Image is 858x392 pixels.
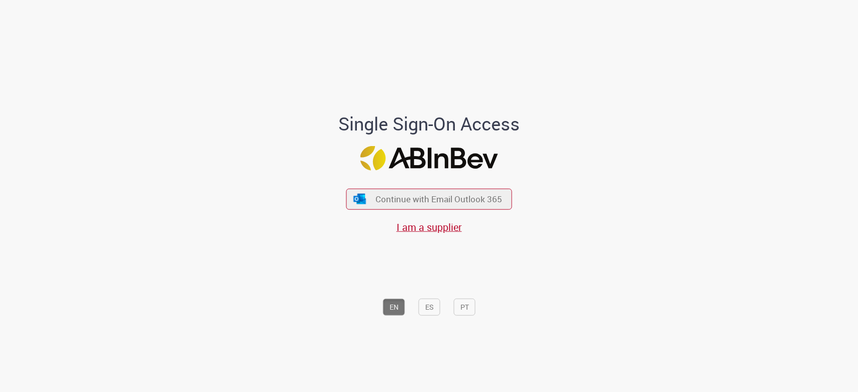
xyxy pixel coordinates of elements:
button: PT [454,298,475,315]
button: ES [419,298,440,315]
a: I am a supplier [397,220,462,233]
h1: Single Sign-On Access [290,114,568,134]
img: Logo ABInBev [360,146,498,170]
span: Continue with Email Outlook 365 [375,193,502,205]
img: ícone Azure/Microsoft 360 [352,193,366,204]
button: ícone Azure/Microsoft 360 Continue with Email Outlook 365 [346,189,512,209]
button: EN [383,298,405,315]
